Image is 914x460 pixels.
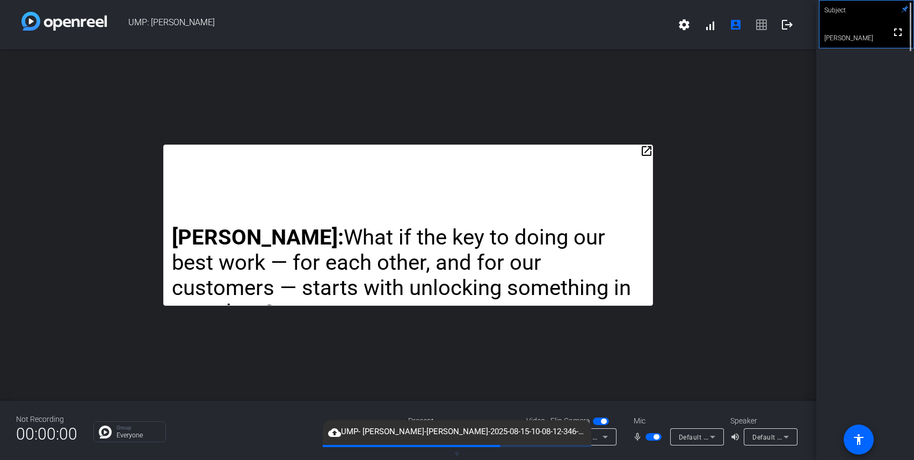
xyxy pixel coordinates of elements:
span: ▼ [453,449,461,459]
img: white-gradient.svg [21,12,107,31]
strong: [PERSON_NAME]: [172,225,344,250]
span: Video [526,415,545,427]
div: Not Recording [16,414,77,425]
mat-icon: logout [781,18,794,31]
div: Mic [623,415,730,427]
mat-icon: cloud_upload [328,426,341,439]
span: 00:00:00 [16,421,77,447]
button: signal_cellular_alt [697,12,723,38]
mat-icon: fullscreen [891,26,904,39]
p: What if the key to doing our best work — for each other, and for our customers — starts with unlo... [172,225,644,326]
mat-icon: accessibility [852,433,865,446]
span: Default - MacBook Air Speakers (Built-in) [752,433,880,441]
img: Chat Icon [99,426,112,439]
span: Flip Camera [550,415,590,427]
span: Default - MacBook Air Microphone (Built-in) [679,433,815,441]
p: Everyone [117,432,160,439]
span: UMP- [PERSON_NAME]-[PERSON_NAME]-2025-08-15-10-08-12-346-0.webm [323,426,591,439]
mat-icon: volume_up [730,430,743,443]
span: UMP: [PERSON_NAME] [107,12,671,38]
p: Group [117,425,160,430]
div: Present [408,415,516,427]
mat-icon: open_in_new [640,145,653,157]
mat-icon: mic_none [633,430,645,443]
mat-icon: account_box [729,18,742,31]
div: Speaker [730,415,795,427]
mat-icon: settings [678,18,691,31]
